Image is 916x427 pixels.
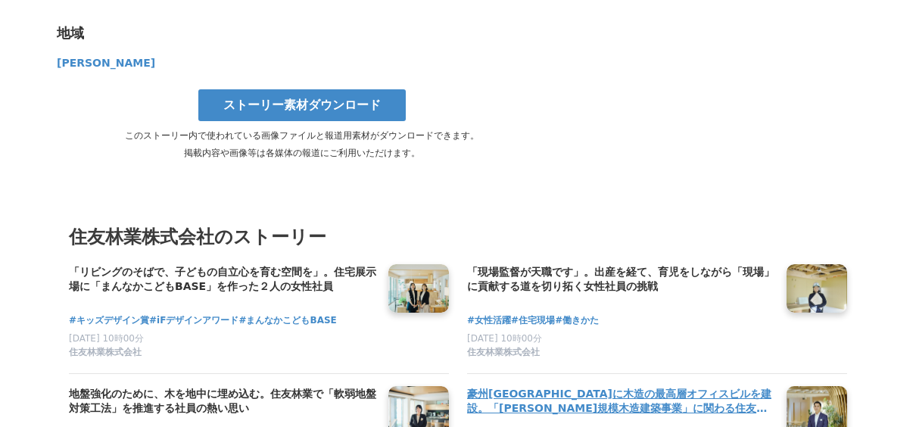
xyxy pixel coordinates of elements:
h3: 住友林業株式会社のストーリー [69,223,847,251]
a: #働きかた [555,313,599,328]
span: [DATE] 10時00分 [69,333,144,344]
a: 「リビングのそばで、子どもの自立心を育む空間を」。住宅展示場に「まんなかこどもBASE」を作った２人の女性社員 [69,264,376,296]
span: [DATE] 10時00分 [467,333,542,344]
a: #住宅現場 [511,313,555,328]
h4: 「リビングのそばで、子どもの自立心を育む空間を」。住宅展示場に「まんなかこどもBASE」を作った２人の女性社員 [69,264,376,295]
h4: 地盤強化のために、木を地中に埋め込む。住友林業で「軟弱地盤対策工法」を推進する社員の熱い思い [69,386,376,417]
a: #まんなかこどもBASE [238,313,336,328]
a: ストーリー素材ダウンロード [198,89,406,121]
a: [PERSON_NAME] [57,60,155,68]
a: 住友林業株式会社 [467,346,774,361]
p: このストーリー内で使われている画像ファイルと報道用素材がダウンロードできます。 掲載内容や画像等は各媒体の報道にご利用いただけます。 [57,127,547,161]
a: #女性活躍 [467,313,511,328]
a: 住友林業株式会社 [69,346,376,361]
a: #iFデザインアワード [149,313,238,328]
a: 「現場監督が天職です」。出産を経て、育児をしながら「現場」に貢献する道を切り拓く女性社員の挑戦 [467,264,774,296]
div: 地域 [57,24,541,42]
h4: 「現場監督が天職です」。出産を経て、育児をしながら「現場」に貢献する道を切り拓く女性社員の挑戦 [467,264,774,295]
span: 住友林業株式会社 [467,346,540,359]
a: 豪州[GEOGRAPHIC_DATA]に木造の最高層オフィスビルを建設。「[PERSON_NAME]規模木造建築事業」に関わる住友林業社員のキャリアと展望 [467,386,774,418]
a: #キッズデザイン賞 [69,313,149,328]
a: 地盤強化のために、木を地中に埋め込む。住友林業で「軟弱地盤対策工法」を推進する社員の熱い思い [69,386,376,418]
span: 住友林業株式会社 [69,346,142,359]
h4: 豪州[GEOGRAPHIC_DATA]に木造の最高層オフィスビルを建設。「[PERSON_NAME]規模木造建築事業」に関わる住友林業社員のキャリアと展望 [467,386,774,417]
span: [PERSON_NAME] [57,57,155,69]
